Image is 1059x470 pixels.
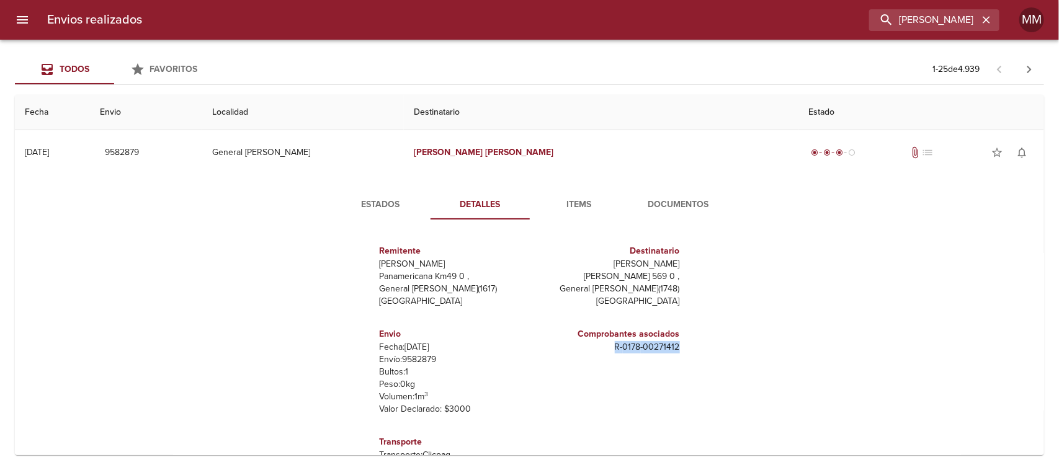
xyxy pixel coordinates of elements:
p: Peso: 0 kg [380,378,525,391]
h6: Envio [380,327,525,341]
em: [PERSON_NAME] [414,147,483,157]
th: Estado [798,95,1044,130]
span: radio_button_checked [811,149,818,156]
p: Fecha: [DATE] [380,341,525,353]
p: [GEOGRAPHIC_DATA] [535,295,680,308]
span: radio_button_checked [823,149,831,156]
p: [PERSON_NAME] [535,258,680,270]
p: Valor Declarado: $ 3000 [380,403,525,415]
span: 9582879 [105,145,139,161]
p: General [PERSON_NAME] ( 1748 ) [535,283,680,295]
h6: Comprobantes asociados [535,327,680,341]
span: Tiene documentos adjuntos [909,146,921,159]
p: General [PERSON_NAME] ( 1617 ) [380,283,525,295]
button: Agregar a favoritos [985,140,1009,165]
h6: Destinatario [535,244,680,258]
p: Volumen: 1 m [380,391,525,403]
input: buscar [869,9,978,31]
span: Detalles [438,197,522,213]
th: Fecha [15,95,90,130]
span: radio_button_checked [836,149,843,156]
h6: Transporte [380,435,525,449]
span: notifications_none [1016,146,1028,159]
td: General [PERSON_NAME] [202,130,404,175]
div: Tabs Envios [15,55,213,84]
h6: Remitente [380,244,525,258]
button: Activar notificaciones [1009,140,1034,165]
span: Items [537,197,622,213]
span: Documentos [637,197,721,213]
em: [PERSON_NAME] [485,147,554,157]
p: [GEOGRAPHIC_DATA] [380,295,525,308]
span: Favoritos [150,64,198,74]
span: Todos [60,64,89,74]
th: Envio [90,95,202,130]
span: radio_button_unchecked [848,149,856,156]
div: [DATE] [25,147,49,157]
div: Abrir información de usuario [1019,7,1044,32]
p: Panamericana Km49 0 , [380,270,525,283]
span: Pagina siguiente [1014,55,1044,84]
span: Pagina anterior [985,63,1014,75]
h6: Envios realizados [47,10,142,30]
sup: 3 [425,390,429,398]
th: Localidad [202,95,404,130]
p: [PERSON_NAME] 569 0 , [535,270,680,283]
p: Transporte: Clicpaq [380,449,525,461]
span: No tiene pedido asociado [921,146,934,159]
span: star_border [991,146,1003,159]
p: 1 - 25 de 4.939 [932,63,980,76]
div: En viaje [808,146,858,159]
th: Destinatario [404,95,799,130]
p: Envío: 9582879 [380,353,525,366]
p: [PERSON_NAME] [380,258,525,270]
p: R - 0178 - 00271412 [535,341,680,353]
span: Estados [339,197,423,213]
button: 9582879 [100,141,144,164]
div: MM [1019,7,1044,32]
div: Tabs detalle de guia [331,190,728,219]
button: menu [7,5,37,35]
p: Bultos: 1 [380,366,525,378]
